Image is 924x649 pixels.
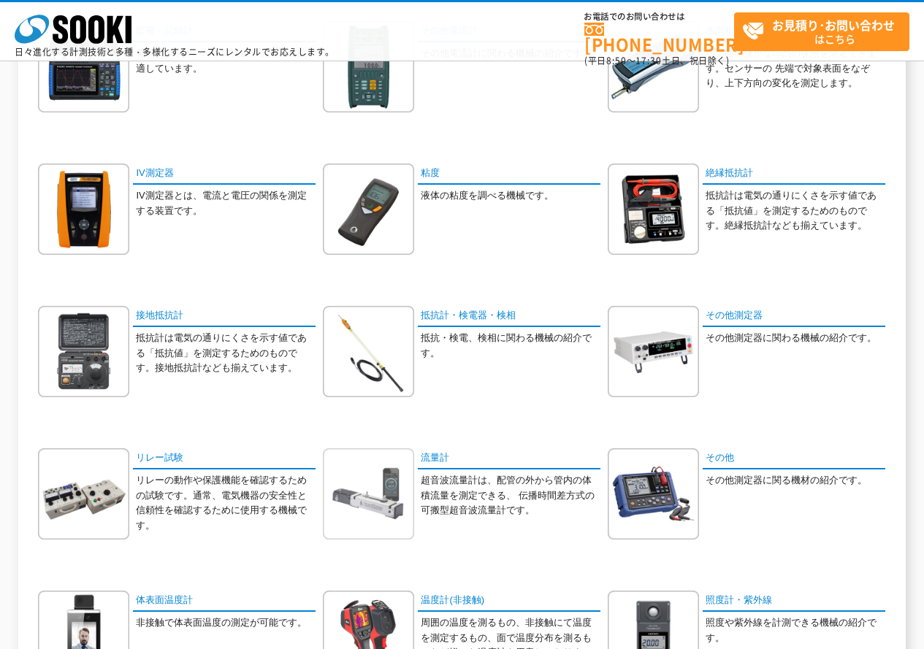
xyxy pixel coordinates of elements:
a: 照度計・紫外線 [703,591,885,612]
a: 流量計 [418,448,600,469]
span: 17:30 [635,54,662,67]
img: 流量計 [323,448,414,539]
p: 抵抗計は電気の通りにくさを示す値である「抵抗値」を測定するためのものです。絶縁抵抗計なども揃えています。 [706,188,885,234]
a: その他測定器 [703,306,885,327]
img: 粘度 [323,164,414,255]
img: 接地抵抗計 [38,306,129,397]
a: IV測定器 [133,164,316,185]
p: 日々進化する計測技術と多種・多様化するニーズにレンタルでお応えします。 [15,47,335,56]
img: IV測定器 [38,164,129,255]
strong: お見積り･お問い合わせ [772,16,895,34]
a: 抵抗計・検電器・検相 [418,306,600,327]
span: はこちら [742,13,909,50]
a: 接地抵抗計 [133,306,316,327]
p: 照度や紫外線を計測できる機械の紹介です。 [706,615,885,646]
p: 非接触で体表面温度の測定が可能です。 [136,615,316,631]
p: 抵抗計は電気の通りにくさを示す値である「抵抗値」を測定するためのものです。接地抵抗計なども揃えています。 [136,331,316,376]
a: その他 [703,448,885,469]
p: 超音波流量計は、配管の外から管内の体積流量を測定できる、 伝播時間差方式の可搬型超音波流量計です。 [421,473,600,518]
a: 温度計(非接触) [418,591,600,612]
a: 体表面温度計 [133,591,316,612]
span: お電話でのお問い合わせは [584,12,734,21]
a: リレー試験 [133,448,316,469]
p: その他測定器に関る機材の紹介です。 [706,473,885,488]
p: リレーの動作や保護機能を確認するための試験です。通常、電気機器の安全性と信頼性を確認するために使用する機械です。 [136,473,316,534]
img: 抵抗計・検電器・検相 [323,306,414,397]
img: 絶縁抵抗計 [608,164,699,255]
a: 絶縁抵抗計 [703,164,885,185]
a: [PHONE_NUMBER] [584,23,734,53]
p: その他測定器に関わる機械の紹介です。 [706,331,885,346]
img: その他測定器 [608,306,699,397]
span: (平日 ～ 土日、祝日除く) [584,54,729,67]
img: その他 [608,448,699,539]
span: 8:50 [606,54,627,67]
p: 液体の粘度を調べる機械です。 [421,188,600,204]
a: 粘度 [418,164,600,185]
p: 加工面の僅かな凹凸の状態を測定できます。センサーの 先端で対象表面をなぞり、上下方向の変化を測定します。 [706,46,885,91]
a: お見積り･お問い合わせはこちら [734,12,909,51]
p: IV測定器とは、電流と電圧の関係を測定する装置です。 [136,188,316,219]
img: リレー試験 [38,448,129,539]
p: 抵抗・検電、検相に関わる機械の紹介です。 [421,331,600,361]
